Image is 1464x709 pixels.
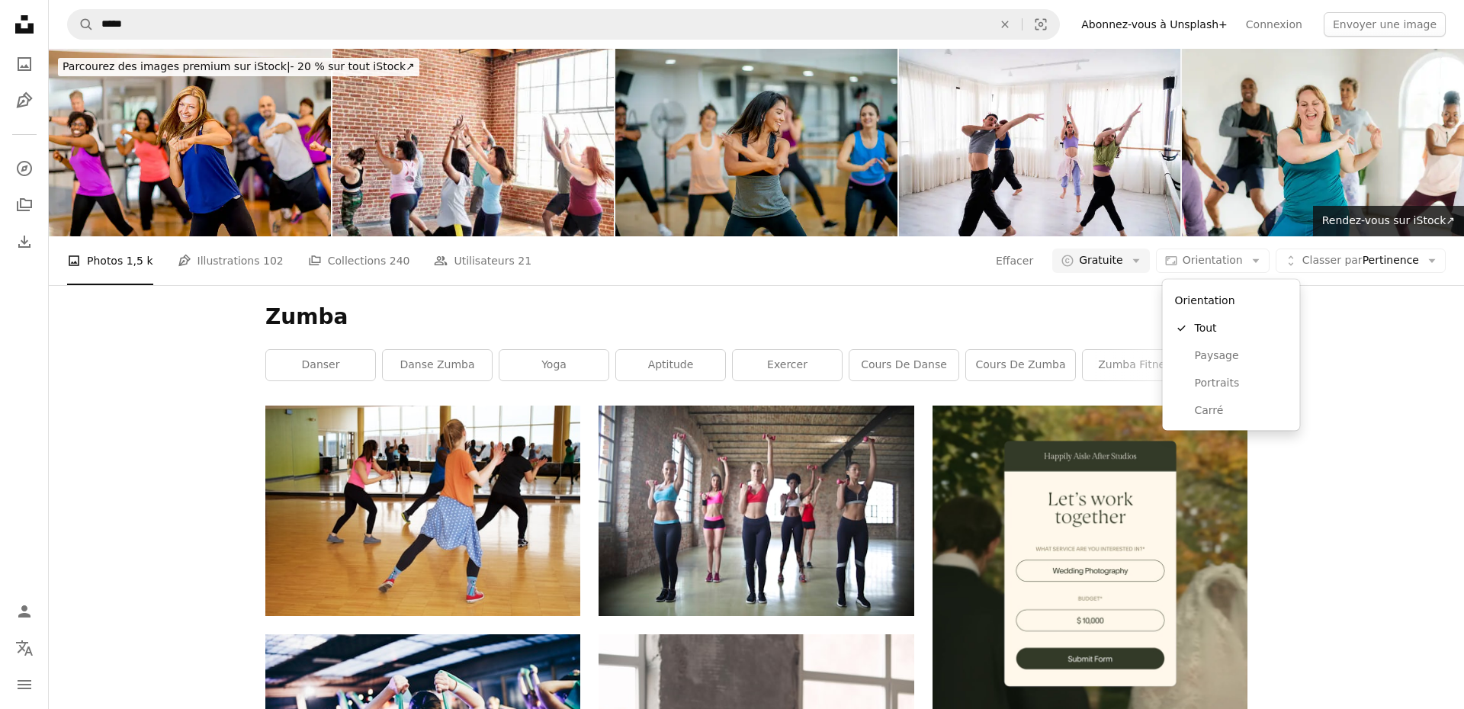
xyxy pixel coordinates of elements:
[1195,403,1288,418] span: Carré
[1183,254,1243,266] span: Orientation
[1195,348,1288,363] span: Paysage
[1195,375,1288,390] span: Portraits
[1169,286,1294,315] div: Orientation
[1156,249,1270,273] button: Orientation
[1163,280,1300,431] div: Orientation
[1195,321,1288,336] span: Tout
